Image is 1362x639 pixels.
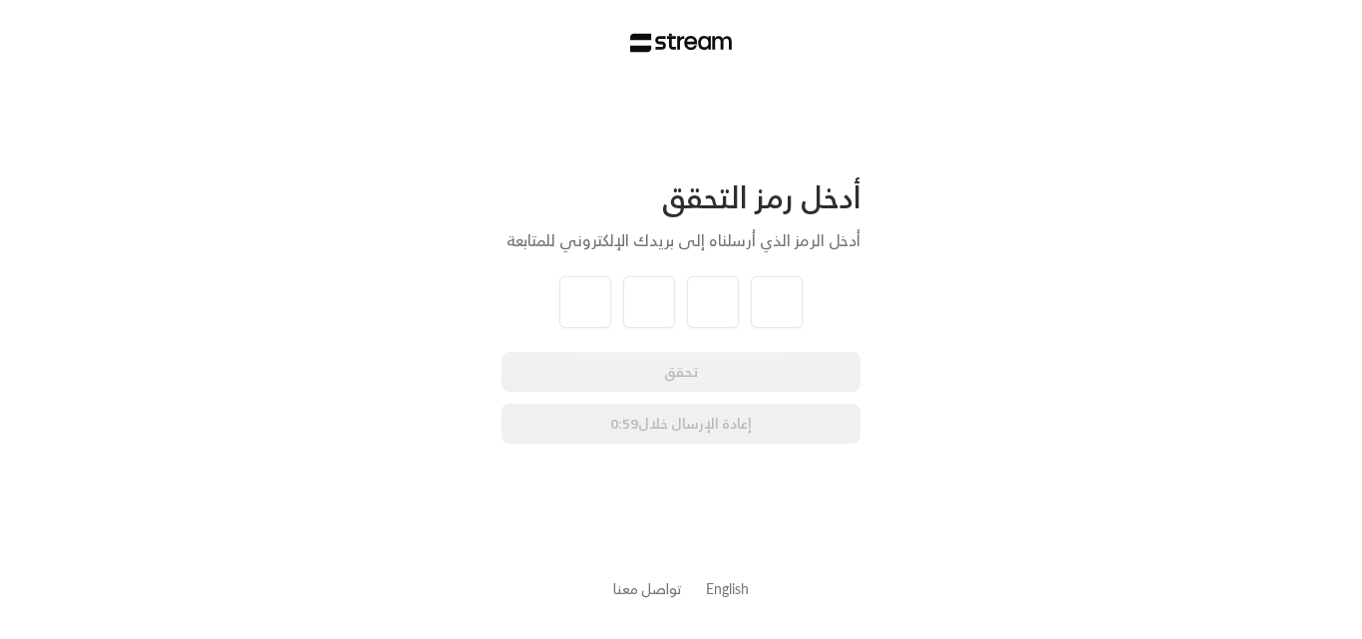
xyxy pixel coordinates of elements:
div: أدخل الرمز الذي أرسلناه إلى بريدك الإلكتروني للمتابعة [502,228,860,252]
img: Stream Logo [630,33,733,53]
div: أدخل رمز التحقق [502,178,860,216]
button: تواصل معنا [613,578,682,599]
a: English [706,570,749,607]
a: تواصل معنا [613,576,682,601]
